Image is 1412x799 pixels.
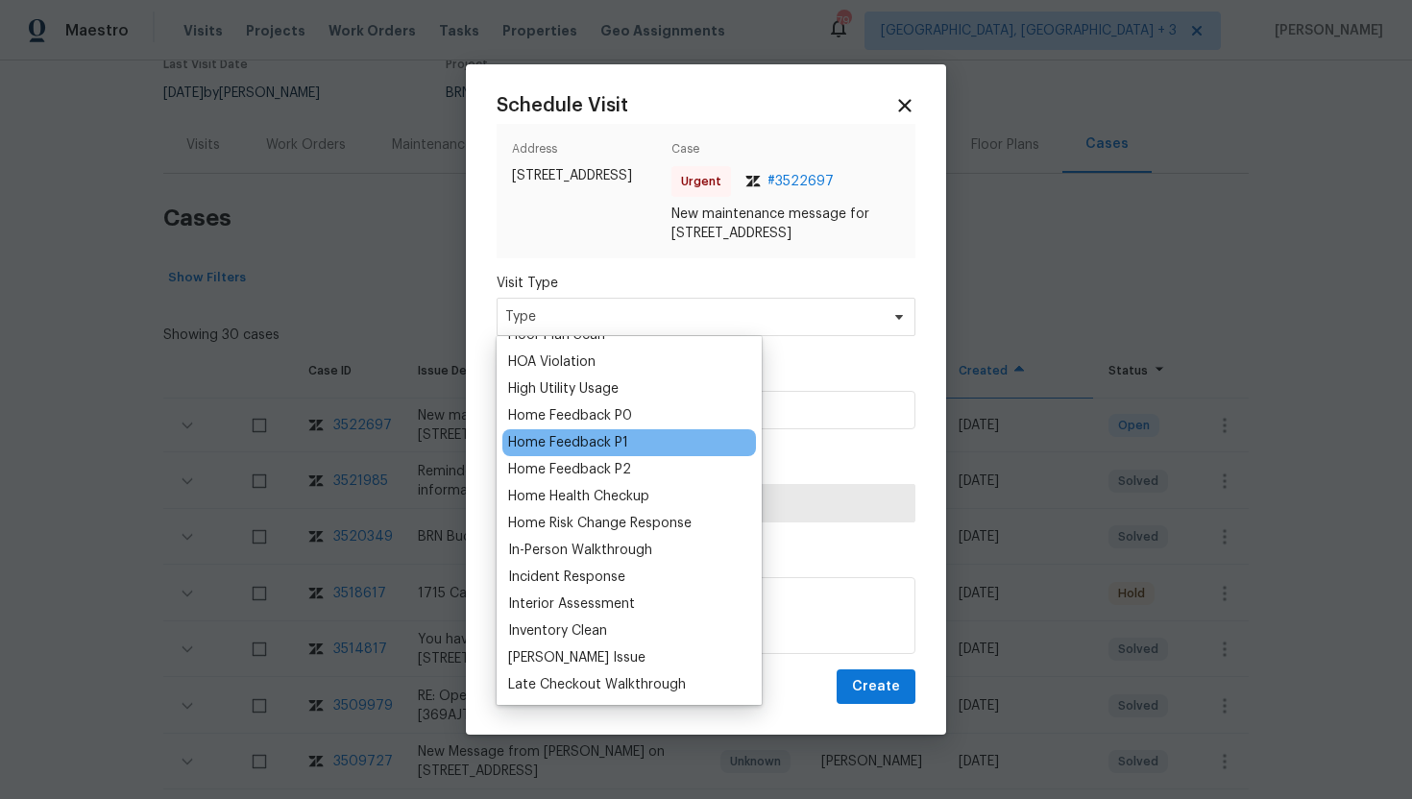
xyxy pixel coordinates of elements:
div: High Utility Usage [508,379,619,399]
span: Address [512,139,664,166]
div: Home Feedback P2 [508,460,631,479]
label: Visit Type [497,274,915,293]
div: Interior Assessment [508,594,635,614]
span: Urgent [681,172,729,191]
span: Type [505,307,879,327]
span: Case [671,139,900,166]
span: Schedule Visit [497,96,628,115]
span: Close [894,95,915,116]
div: Home Health Checkup [508,487,649,506]
button: Create [837,669,915,705]
div: Incident Response [508,568,625,587]
div: Late Checkout Walkthrough [508,675,686,694]
span: New maintenance message for [STREET_ADDRESS] [671,205,900,243]
div: Home Risk Change Response [508,514,692,533]
span: [STREET_ADDRESS] [512,166,664,185]
div: Inventory Clean [508,621,607,641]
div: HOA Violation [508,352,596,372]
div: In-Person Walkthrough [508,541,652,560]
span: Create [852,675,900,699]
span: # 3522697 [767,172,834,191]
div: Leak [508,702,537,721]
div: Home Feedback P0 [508,406,632,425]
img: Zendesk Logo Icon [745,176,761,187]
div: Home Feedback P1 [508,433,628,452]
div: [PERSON_NAME] Issue [508,648,645,667]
